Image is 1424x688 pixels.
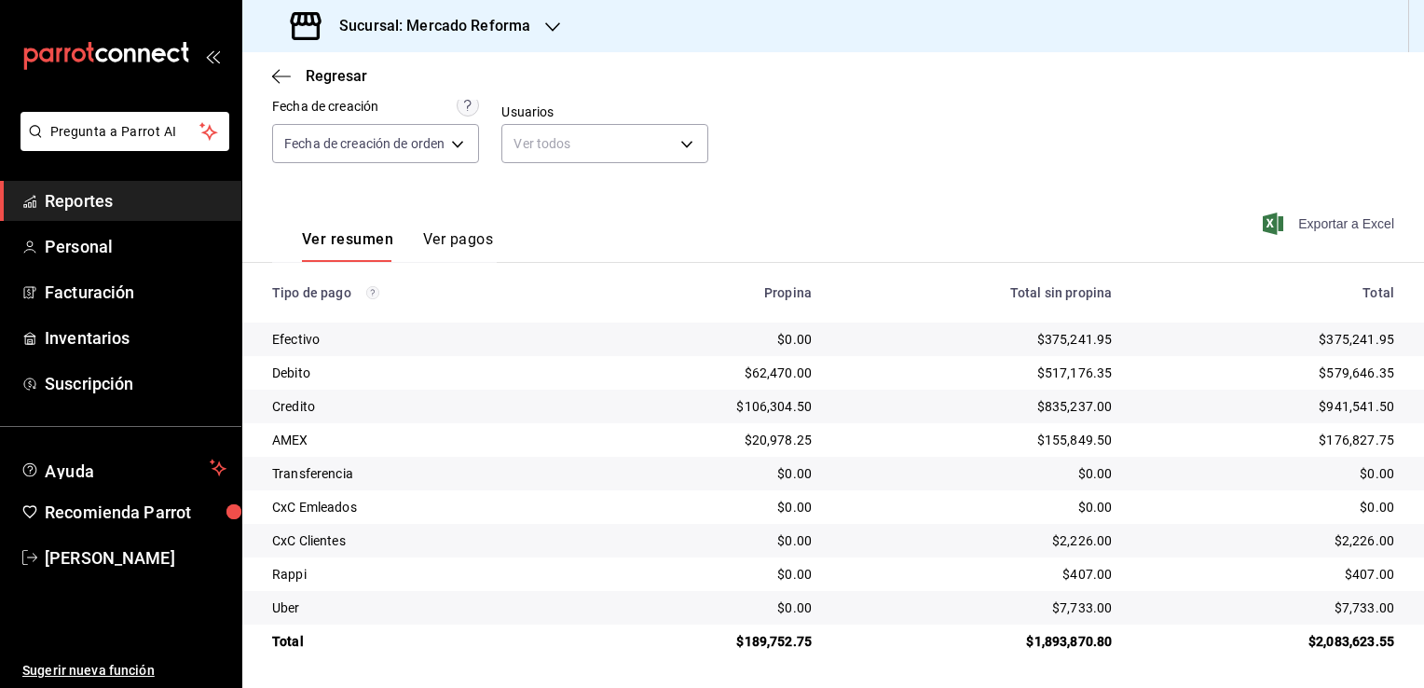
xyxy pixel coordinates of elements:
[45,371,226,396] span: Suscripción
[302,230,493,262] div: navigation tabs
[272,330,573,349] div: Efectivo
[1142,498,1394,516] div: $0.00
[603,431,812,449] div: $20,978.25
[272,97,378,117] div: Fecha de creación
[272,285,573,300] div: Tipo de pago
[1142,397,1394,416] div: $941,541.50
[501,124,707,163] div: Ver todos
[272,364,573,382] div: Debito
[603,364,812,382] div: $62,470.00
[603,632,812,651] div: $189,752.75
[842,632,1112,651] div: $1,893,870.80
[45,500,226,525] span: Recomienda Parrot
[272,599,573,617] div: Uber
[272,565,573,584] div: Rappi
[842,364,1112,382] div: $517,176.35
[366,286,379,299] svg: Los pagos realizados con Pay y otras terminales son montos brutos.
[45,457,202,479] span: Ayuda
[603,531,812,550] div: $0.00
[603,565,812,584] div: $0.00
[45,188,226,213] span: Reportes
[272,531,573,550] div: CxC Clientes
[1142,531,1394,550] div: $2,226.00
[302,230,393,262] button: Ver resumen
[603,599,812,617] div: $0.00
[21,112,229,151] button: Pregunta a Parrot AI
[842,531,1112,550] div: $2,226.00
[842,330,1112,349] div: $375,241.95
[50,122,200,142] span: Pregunta a Parrot AI
[272,67,367,85] button: Regresar
[45,545,226,571] span: [PERSON_NAME]
[13,135,229,155] a: Pregunta a Parrot AI
[842,431,1112,449] div: $155,849.50
[842,565,1112,584] div: $407.00
[22,661,226,681] span: Sugerir nueva función
[842,599,1112,617] div: $7,733.00
[603,397,812,416] div: $106,304.50
[306,67,367,85] span: Regresar
[1142,632,1394,651] div: $2,083,623.55
[284,134,445,153] span: Fecha de creación de orden
[1142,565,1394,584] div: $407.00
[842,498,1112,516] div: $0.00
[1142,464,1394,483] div: $0.00
[205,48,220,63] button: open_drawer_menu
[423,230,493,262] button: Ver pagos
[842,397,1112,416] div: $835,237.00
[272,397,573,416] div: Credito
[1142,330,1394,349] div: $375,241.95
[1267,213,1394,235] button: Exportar a Excel
[45,234,226,259] span: Personal
[603,464,812,483] div: $0.00
[1142,364,1394,382] div: $579,646.35
[45,280,226,305] span: Facturación
[603,285,812,300] div: Propina
[272,498,573,516] div: CxC Emleados
[842,285,1112,300] div: Total sin propina
[603,498,812,516] div: $0.00
[603,330,812,349] div: $0.00
[272,431,573,449] div: AMEX
[1142,285,1394,300] div: Total
[272,632,573,651] div: Total
[842,464,1112,483] div: $0.00
[45,325,226,351] span: Inventarios
[1142,431,1394,449] div: $176,827.75
[272,464,573,483] div: Transferencia
[501,105,707,118] label: Usuarios
[324,15,530,37] h3: Sucursal: Mercado Reforma
[1142,599,1394,617] div: $7,733.00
